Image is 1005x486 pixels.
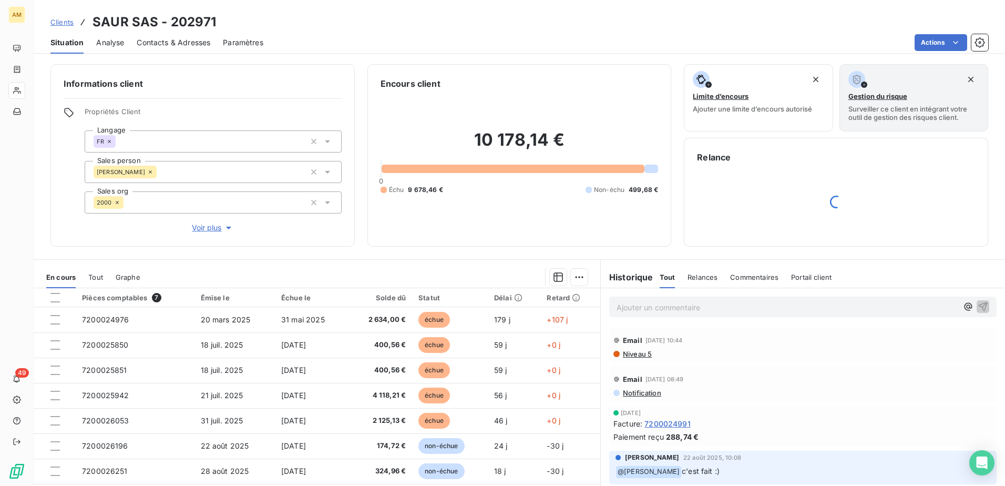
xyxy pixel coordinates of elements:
span: Email [623,336,642,345]
span: [DATE] [281,340,306,349]
button: Actions [915,34,967,51]
a: Clients [50,17,74,27]
span: [DATE] [281,441,306,450]
span: Ajouter une limite d’encours autorisé [693,105,812,113]
input: Ajouter une valeur [116,137,124,146]
h6: Informations client [64,77,342,90]
span: [PERSON_NAME] [97,169,145,175]
div: Pièces comptables [82,293,188,302]
span: 324,96 € [354,466,406,477]
span: échue [418,388,450,403]
span: @ [PERSON_NAME] [616,466,681,478]
span: 400,56 € [354,340,406,350]
button: Gestion du risqueSurveiller ce client en intégrant votre outil de gestion des risques client. [839,64,988,131]
span: Paiement reçu [613,431,664,442]
span: [PERSON_NAME] [625,453,679,462]
span: En cours [46,273,76,281]
span: 400,56 € [354,365,406,376]
span: [DATE] [281,366,306,374]
span: échue [418,337,450,353]
span: 7200025851 [82,366,127,374]
h2: 10 178,14 € [381,129,659,161]
button: Limite d’encoursAjouter une limite d’encours autorisé [684,64,833,131]
span: 7200026053 [82,416,129,425]
span: [DATE] 10:44 [645,337,683,343]
span: 22 août 2025, 10:08 [683,454,741,461]
div: Solde dû [354,293,406,302]
span: Gestion du risque [848,92,907,100]
span: Portail client [791,273,832,281]
span: [DATE] 08:49 [645,376,684,382]
span: non-échue [418,463,464,479]
span: 0 [379,177,383,185]
span: 49 [15,368,29,378]
span: 499,68 € [629,185,658,195]
span: Clients [50,18,74,26]
input: Ajouter une valeur [124,198,132,207]
span: +0 j [547,340,560,349]
span: 59 j [494,340,507,349]
img: Logo LeanPay [8,463,25,480]
button: Voir plus [85,222,342,234]
span: FR [97,138,104,145]
span: [DATE] [621,410,641,416]
h6: Relance [697,151,975,164]
span: Tout [88,273,103,281]
span: Échu [389,185,404,195]
div: Open Intercom Messenger [969,450,994,475]
span: 174,72 € [354,441,406,451]
span: Situation [50,37,84,48]
span: 18 juil. 2025 [201,340,243,349]
div: AM [8,6,25,23]
span: Contacts & Adresses [137,37,210,48]
span: 7200024976 [82,315,129,324]
span: Notification [622,389,661,397]
span: 2000 [97,199,112,206]
span: 59 j [494,366,507,374]
span: c'est fait :) [682,467,720,475]
input: Ajouter une valeur [157,167,165,177]
span: +0 j [547,366,560,374]
span: 56 j [494,391,507,400]
span: Paramètres [223,37,263,48]
span: -30 j [547,441,563,450]
span: Facture : [613,418,642,429]
div: Retard [547,293,594,302]
span: [DATE] [281,467,306,475]
span: Analyse [96,37,124,48]
span: 4 118,21 € [354,390,406,401]
span: échue [418,413,450,429]
div: Émise le [201,293,269,302]
span: Limite d’encours [693,92,748,100]
span: 2 125,13 € [354,416,406,426]
span: 18 j [494,467,506,475]
span: Email [623,375,642,383]
span: 24 j [494,441,508,450]
h3: SAUR SAS - 202971 [93,13,217,32]
span: 31 juil. 2025 [201,416,243,425]
span: 46 j [494,416,508,425]
h6: Encours client [381,77,440,90]
span: +107 j [547,315,568,324]
span: Voir plus [192,222,234,233]
span: [DATE] [281,391,306,400]
span: Relances [688,273,717,281]
h6: Historique [601,271,653,283]
div: Échue le [281,293,341,302]
span: Niveau 5 [622,350,652,358]
span: échue [418,362,450,378]
span: 7200026196 [82,441,128,450]
span: 7200025850 [82,340,129,349]
span: non-échue [418,438,464,454]
span: 2 634,00 € [354,315,406,325]
span: 7 [152,293,161,302]
span: échue [418,312,450,328]
span: 179 j [494,315,510,324]
span: 18 juil. 2025 [201,366,243,374]
span: 288,74 € [666,431,699,442]
span: 7200024991 [644,418,691,429]
span: +0 j [547,416,560,425]
span: [DATE] [281,416,306,425]
span: 7200026251 [82,467,128,475]
span: Graphe [116,273,140,281]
